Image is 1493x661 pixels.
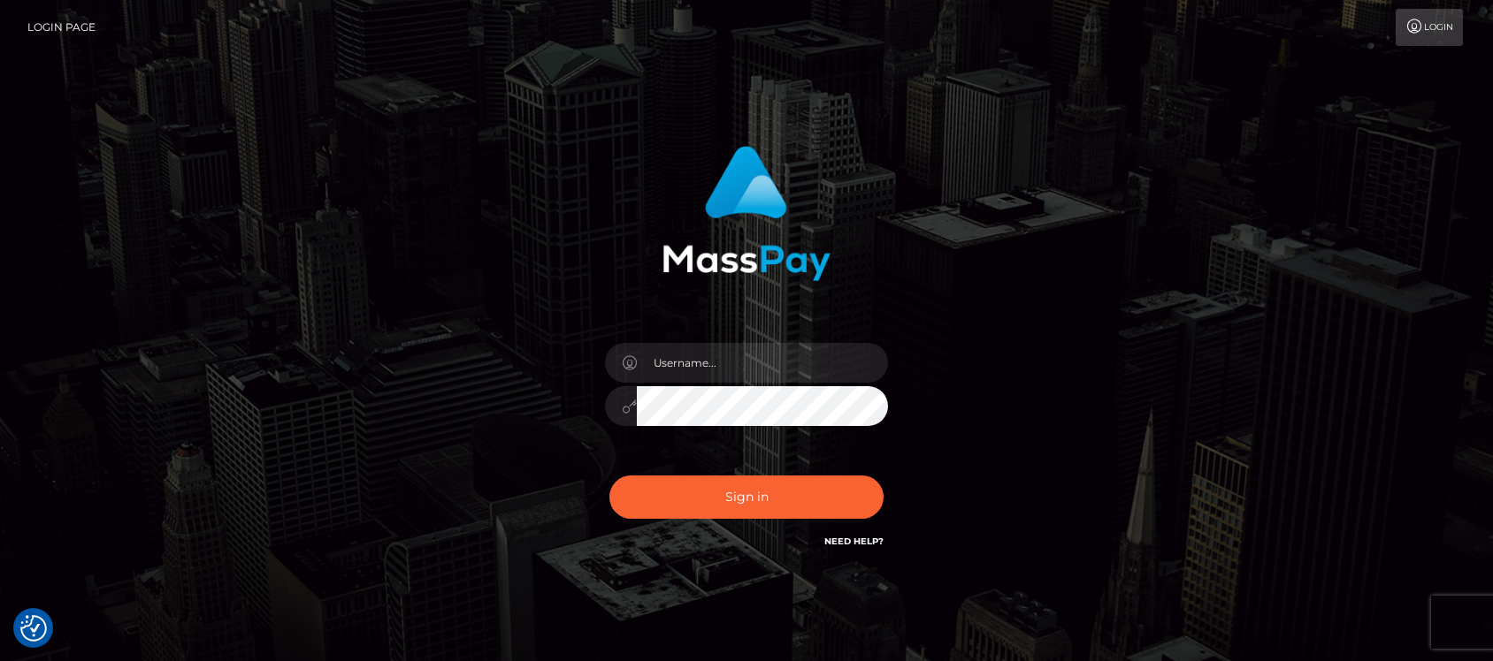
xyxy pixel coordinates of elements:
[824,536,884,547] a: Need Help?
[27,9,96,46] a: Login Page
[662,146,831,281] img: MassPay Login
[609,475,884,519] button: Sign in
[637,343,888,383] input: Username...
[20,615,47,642] img: Revisit consent button
[20,615,47,642] button: Consent Preferences
[1396,9,1463,46] a: Login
